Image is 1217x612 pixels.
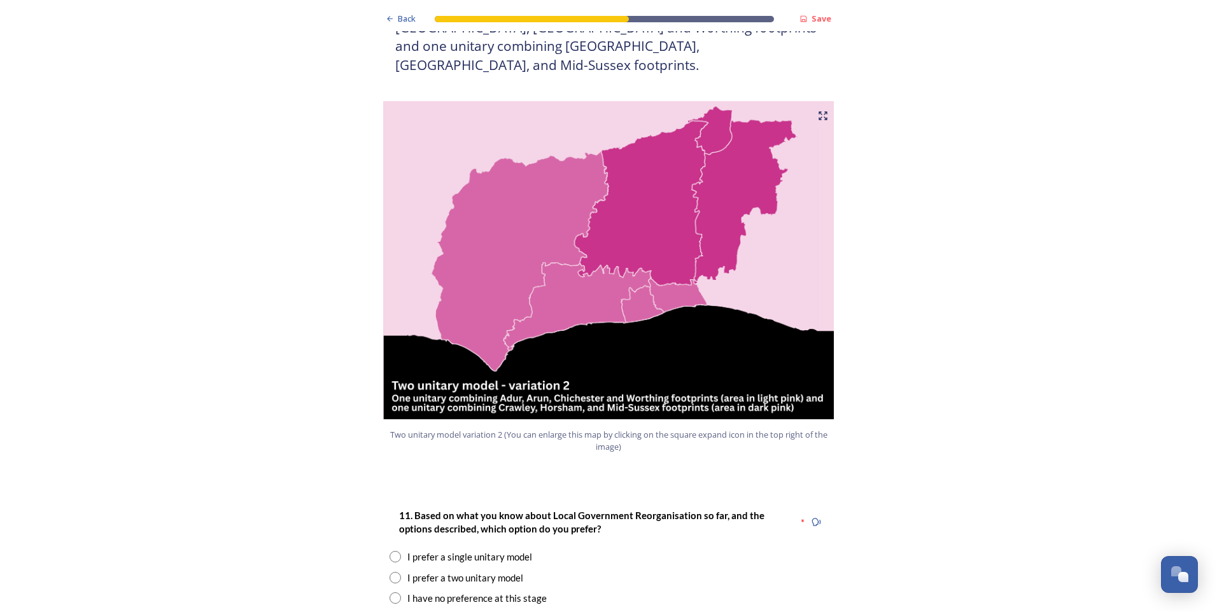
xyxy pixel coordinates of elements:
[399,510,766,534] strong: 11. Based on what you know about Local Government Reorganisation so far, and the options describe...
[407,550,532,564] div: I prefer a single unitary model
[1161,556,1198,593] button: Open Chat
[407,571,523,585] div: I prefer a two unitary model
[407,591,547,606] div: I have no preference at this stage
[398,13,416,25] span: Back
[389,429,828,453] span: Two unitary model variation 2 (You can enlarge this map by clicking on the square expand icon in ...
[812,13,831,24] strong: Save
